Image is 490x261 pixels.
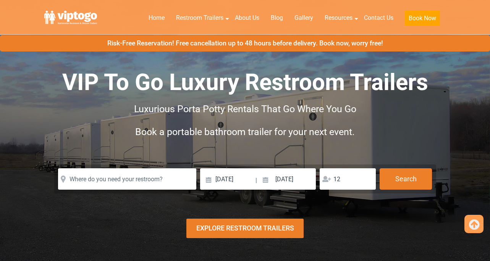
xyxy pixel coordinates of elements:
span: Book a portable bathroom trailer for your next event. [135,126,355,137]
span: | [256,168,257,193]
a: Resources [319,10,358,26]
input: Pickup [258,168,316,190]
a: Book Now [399,10,446,31]
input: Where do you need your restroom? [58,168,196,190]
input: Delivery [200,168,255,190]
button: Book Now [405,11,440,26]
a: Blog [265,10,289,26]
button: Search [380,168,432,190]
a: Contact Us [358,10,399,26]
a: Home [143,10,170,26]
a: Gallery [289,10,319,26]
a: About Us [229,10,265,26]
span: VIP To Go Luxury Restroom Trailers [62,69,428,96]
a: Restroom Trailers [170,10,229,26]
input: Persons [320,168,376,190]
div: Explore Restroom Trailers [186,219,304,238]
span: Luxurious Porta Potty Rentals That Go Where You Go [134,103,356,114]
